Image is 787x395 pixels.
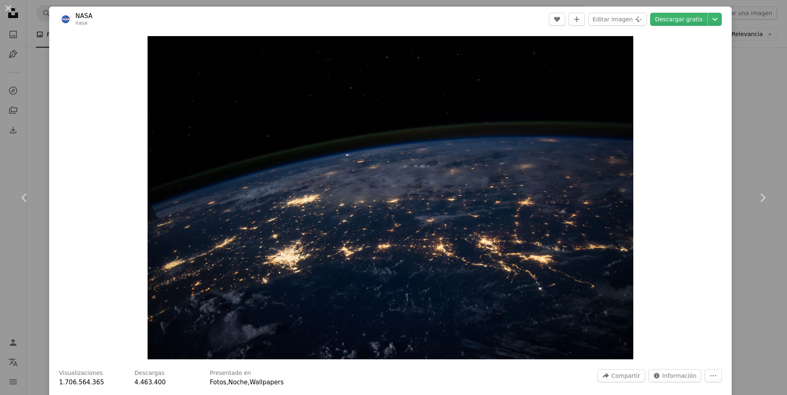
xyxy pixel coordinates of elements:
[705,369,722,382] button: Más acciones
[226,379,228,386] span: ,
[134,379,166,386] span: 4.463.400
[588,13,647,26] button: Editar imagen
[611,370,640,382] span: Compartir
[228,379,248,386] a: Noche
[248,379,250,386] span: ,
[59,379,104,386] span: 1.706.564.365
[250,379,284,386] a: Wallpapers
[148,36,633,359] img: Foto del espacio ultraterrestre
[662,370,696,382] span: Información
[549,13,565,26] button: Me gusta
[210,379,226,386] a: Fotos
[75,12,93,20] a: NASA
[569,13,585,26] button: Añade a la colección
[738,158,787,237] a: Siguiente
[648,369,701,382] button: Estadísticas sobre esta imagen
[59,369,103,377] h3: Visualizaciones
[210,369,251,377] h3: Presentado en
[134,369,164,377] h3: Descargas
[597,369,645,382] button: Compartir esta imagen
[148,36,633,359] button: Ampliar en esta imagen
[75,20,87,26] a: nasa
[59,13,72,26] img: Ve al perfil de NASA
[708,13,722,26] button: Elegir el tamaño de descarga
[650,13,707,26] a: Descargar gratis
